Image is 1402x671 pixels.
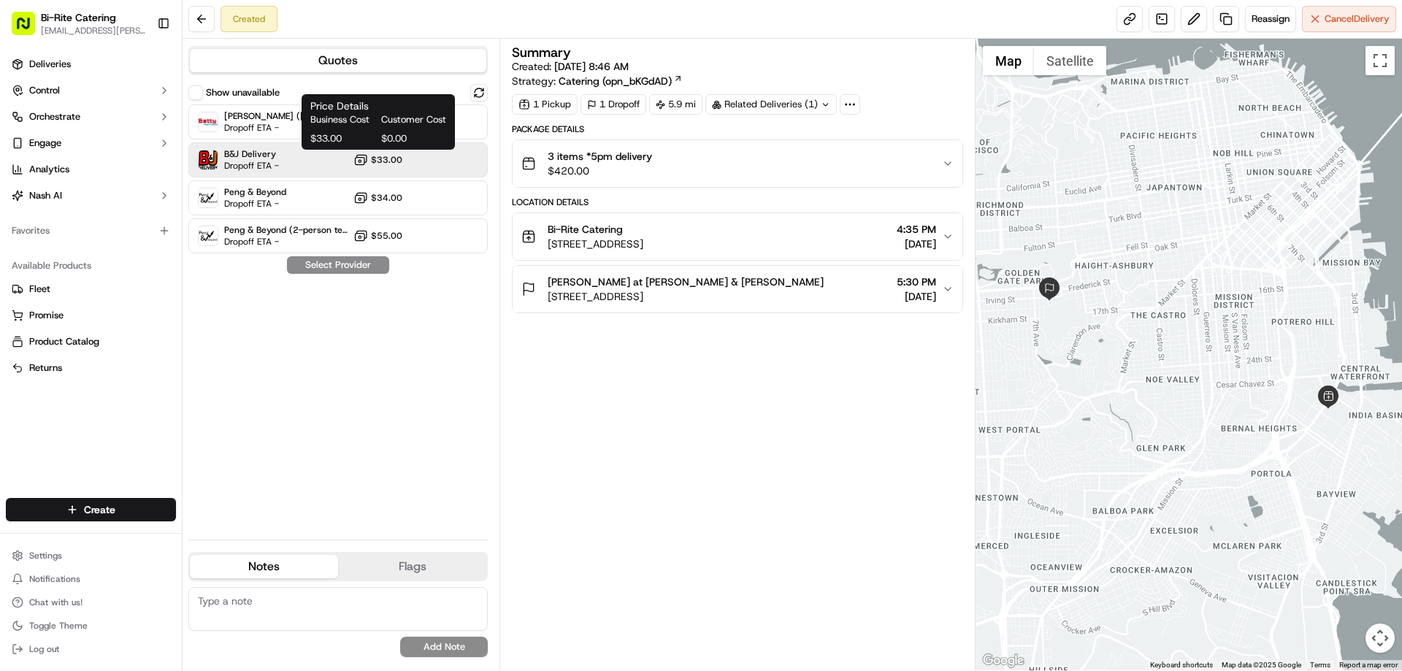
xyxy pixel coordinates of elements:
button: Show satellite imagery [1034,46,1106,75]
button: Bi-Rite Catering[STREET_ADDRESS]4:35 PM[DATE] [513,213,962,260]
img: 5e9a9d7314ff4150bce227a61376b483.jpg [31,139,57,166]
img: Joseph V. [15,212,38,236]
span: 3 items *5pm delivery [548,149,652,164]
span: Log out [29,643,59,655]
span: [STREET_ADDRESS] [548,289,824,304]
span: Map data ©2025 Google [1222,661,1301,669]
p: Welcome 👋 [15,58,266,82]
span: Peng & Beyond [224,186,286,198]
img: 1736555255976-a54dd68f-1ca7-489b-9aae-adbdc363a1c4 [15,139,41,166]
button: Reassign [1245,6,1296,32]
span: Product Catalog [29,335,99,348]
a: Open this area in Google Maps (opens a new window) [979,651,1027,670]
span: $55.00 [371,230,402,242]
div: Related Deliveries (1) [705,94,837,115]
div: Package Details [512,123,962,135]
a: Catering (opn_bKGdAD) [559,74,683,88]
span: [DATE] [129,226,159,238]
div: Start new chat [66,139,240,154]
div: 1 Pickup [512,94,578,115]
div: Favorites [6,219,176,242]
button: Orchestrate [6,105,176,129]
h1: Price Details [310,99,446,113]
a: Fleet [12,283,170,296]
div: Past conversations [15,190,98,202]
div: 📗 [15,328,26,340]
span: Analytics [29,163,69,176]
span: Toggle Theme [29,620,88,632]
a: Powered byPylon [103,361,177,373]
span: $34.00 [371,192,402,204]
button: Notifications [6,569,176,589]
img: Peng & Beyond [199,188,218,207]
button: Nash AI [6,184,176,207]
button: Log out [6,639,176,659]
button: Show street map [983,46,1034,75]
span: [DATE] [129,266,159,277]
span: Created: [512,59,629,74]
button: Fleet [6,277,176,301]
span: Dropoff ETA - [224,160,279,172]
button: Toggle fullscreen view [1365,46,1395,75]
span: $33.00 [371,154,402,166]
span: Nash AI [29,189,62,202]
button: Product Catalog [6,330,176,353]
span: [DATE] 8:46 AM [554,60,629,73]
button: Control [6,79,176,102]
button: Quotes [190,49,486,72]
a: Report a map error [1339,661,1398,669]
span: [PERSON_NAME] [45,266,118,277]
span: Catering (opn_bKGdAD) [559,74,672,88]
a: Terms (opens in new tab) [1310,661,1330,669]
span: Peng & Beyond (2-person team) [224,224,348,236]
span: 5:30 PM [897,275,936,289]
a: Analytics [6,158,176,181]
span: Reassign [1252,12,1290,26]
img: 1736555255976-a54dd68f-1ca7-489b-9aae-adbdc363a1c4 [29,267,41,278]
button: Bi-Rite Catering [41,10,116,25]
button: Map camera controls [1365,624,1395,653]
span: Bi-Rite Catering [548,222,623,237]
span: Orchestrate [29,110,80,123]
span: • [121,226,126,238]
button: Chat with us! [6,592,176,613]
span: Customer Cost [381,113,446,126]
span: Dropoff ETA - [224,122,326,134]
img: Google [979,651,1027,670]
span: Knowledge Base [29,326,112,341]
img: Betty (Nash TMS) [199,112,218,131]
button: See all [226,187,266,204]
span: Business Cost [310,113,375,126]
button: Keyboard shortcuts [1150,660,1213,670]
span: Cancel Delivery [1325,12,1390,26]
button: Bi-Rite Catering[EMAIL_ADDRESS][PERSON_NAME][DOMAIN_NAME] [6,6,151,41]
button: Returns [6,356,176,380]
div: 5.9 mi [649,94,702,115]
button: $34.00 [353,191,402,205]
button: [EMAIL_ADDRESS][PERSON_NAME][DOMAIN_NAME] [41,25,145,37]
span: Chat with us! [29,597,83,608]
label: Show unavailable [206,86,280,99]
a: Returns [12,361,170,375]
img: 1736555255976-a54dd68f-1ca7-489b-9aae-adbdc363a1c4 [29,227,41,239]
div: We're available if you need us! [66,154,201,166]
span: • [121,266,126,277]
span: Engage [29,137,61,150]
span: [DATE] [897,289,936,304]
h3: Summary [512,46,571,59]
button: Notes [190,555,338,578]
span: Returns [29,361,62,375]
span: Promise [29,309,64,322]
button: Toggle Theme [6,616,176,636]
a: Promise [12,309,170,322]
a: Product Catalog [12,335,170,348]
button: [PERSON_NAME] at [PERSON_NAME] & [PERSON_NAME][STREET_ADDRESS]5:30 PM[DATE] [513,266,962,313]
div: Available Products [6,254,176,277]
span: Notifications [29,573,80,585]
a: Deliveries [6,53,176,76]
span: Fleet [29,283,50,296]
button: 3 items *5pm delivery$420.00 [513,140,962,187]
img: Nash [15,15,44,44]
span: Deliveries [29,58,71,71]
img: Peng & Beyond (2-person team) [199,226,218,245]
